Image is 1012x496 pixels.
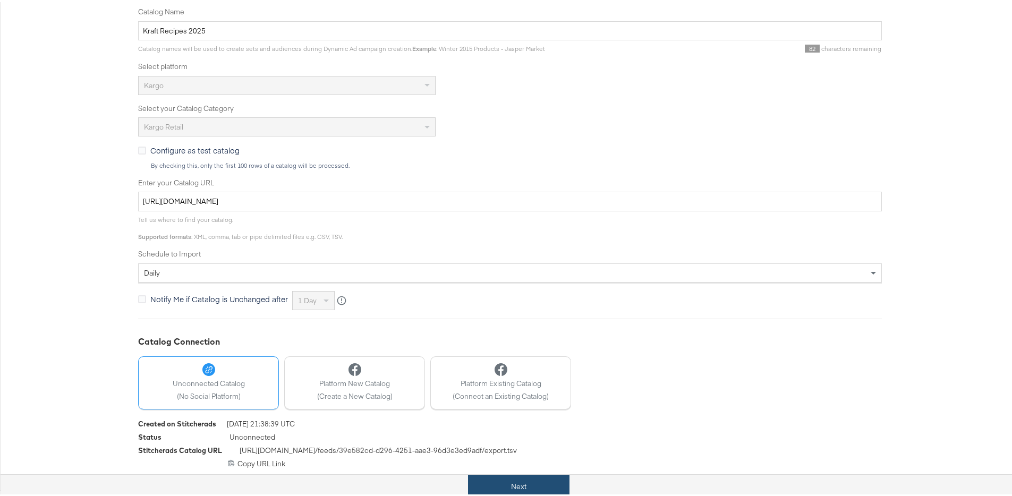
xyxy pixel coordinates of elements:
input: Name your catalog e.g. My Dynamic Product Catalog [138,19,882,39]
button: Unconnected Catalog(No Social Platform) [138,354,279,407]
label: Catalog Name [138,5,882,15]
span: 1 day [298,294,317,303]
div: Copy URL Link [138,457,882,467]
span: (Create a New Catalog) [317,389,393,399]
strong: Supported formats [138,230,191,238]
span: Kargo Retail [144,120,183,130]
span: Kargo [144,79,164,88]
span: daily [144,266,160,276]
label: Schedule to Import [138,247,882,257]
span: Unconnected [229,430,275,443]
label: Select platform [138,59,882,70]
span: 82 [805,42,820,50]
div: By checking this, only the first 100 rows of a catalog will be processed. [150,160,882,167]
span: Tell us where to find your catalog. : XML, comma, tab or pipe delimited files e.g. CSV, TSV. [138,213,343,238]
span: Configure as test catalog [150,143,240,153]
div: Catalog Connection [138,333,882,346]
span: Unconnected Catalog [173,377,245,387]
span: Notify Me if Catalog is Unchanged after [150,292,288,302]
span: Platform Existing Catalog [453,377,549,387]
input: Enter Catalog URL, e.g. http://www.example.com/products.xml [138,190,882,209]
span: (Connect an Existing Catalog) [453,389,549,399]
span: [DATE] 21:38:39 UTC [227,417,295,430]
span: Platform New Catalog [317,377,393,387]
button: Platform Existing Catalog(Connect an Existing Catalog) [430,354,571,407]
span: Catalog names will be used to create sets and audiences during Dynamic Ad campaign creation. : Wi... [138,42,545,50]
strong: Example [412,42,436,50]
div: Status [138,430,161,440]
div: Created on Stitcherads [138,417,216,427]
label: Select your Catalog Category [138,101,882,112]
span: (No Social Platform) [173,389,245,399]
div: characters remaining [545,42,882,51]
div: Stitcherads Catalog URL [138,443,222,454]
label: Enter your Catalog URL [138,176,882,186]
span: [URL][DOMAIN_NAME] /feeds/ 39e582cd-d296-4251-aae3-96d3e3ed9adf /export.tsv [240,443,517,457]
button: Platform New Catalog(Create a New Catalog) [284,354,425,407]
